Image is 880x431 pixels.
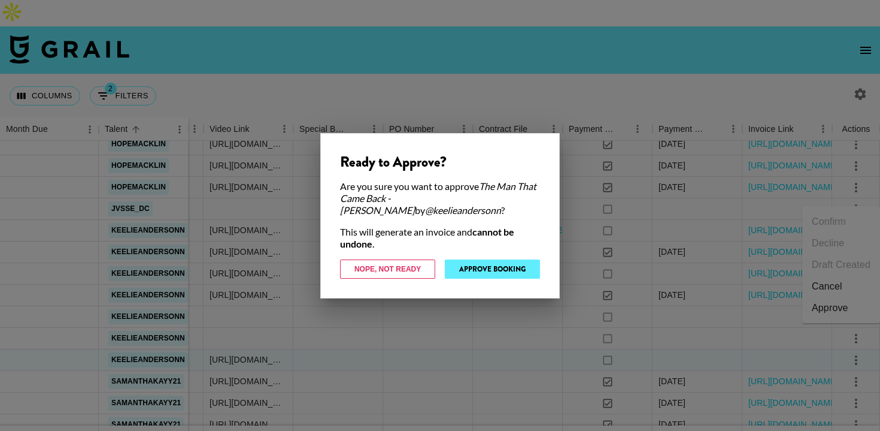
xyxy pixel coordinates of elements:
strong: cannot be undone [340,226,514,249]
div: This will generate an invoice and . [340,226,540,250]
button: Approve Booking [445,260,540,279]
em: The Man That Came Back - [PERSON_NAME] [340,180,536,216]
button: Nope, Not Ready [340,260,435,279]
div: Ready to Approve? [340,153,540,171]
div: Are you sure you want to approve by ? [340,180,540,216]
em: @ keelieandersonn [425,204,501,216]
